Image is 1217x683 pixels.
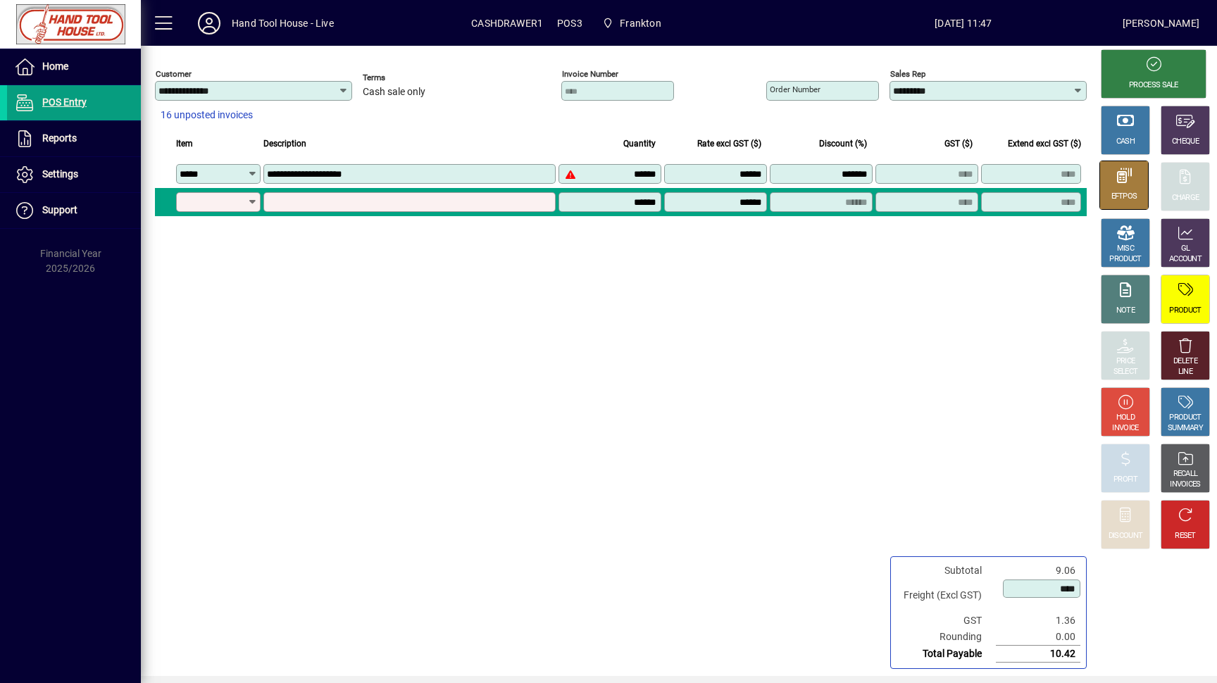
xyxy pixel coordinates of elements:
[996,563,1080,579] td: 9.06
[1169,413,1201,423] div: PRODUCT
[897,563,996,579] td: Subtotal
[155,103,258,128] button: 16 unposted invoices
[620,12,661,35] span: Frankton
[471,12,543,35] span: CASHDRAWER1
[1113,367,1138,377] div: SELECT
[7,121,141,156] a: Reports
[897,646,996,663] td: Total Payable
[187,11,232,36] button: Profile
[1116,413,1135,423] div: HOLD
[1112,423,1138,434] div: INVOICE
[1178,367,1192,377] div: LINE
[1173,469,1198,480] div: RECALL
[1117,244,1134,254] div: MISC
[156,69,192,79] mat-label: Customer
[42,132,77,144] span: Reports
[42,204,77,215] span: Support
[897,629,996,646] td: Rounding
[1169,254,1202,265] div: ACCOUNT
[1173,356,1197,367] div: DELETE
[1109,531,1142,541] div: DISCOUNT
[1116,137,1135,147] div: CASH
[804,12,1123,35] span: [DATE] 11:47
[42,61,68,72] span: Home
[1116,356,1135,367] div: PRICE
[890,69,925,79] mat-label: Sales rep
[697,136,761,151] span: Rate excl GST ($)
[1169,306,1201,316] div: PRODUCT
[363,87,425,98] span: Cash sale only
[562,69,618,79] mat-label: Invoice number
[1111,192,1137,202] div: EFTPOS
[7,193,141,228] a: Support
[996,613,1080,629] td: 1.36
[176,136,193,151] span: Item
[770,84,820,94] mat-label: Order number
[1172,193,1199,203] div: CHARGE
[7,49,141,84] a: Home
[996,629,1080,646] td: 0.00
[1113,475,1137,485] div: PROFIT
[944,136,973,151] span: GST ($)
[897,579,996,613] td: Freight (Excl GST)
[1170,480,1200,490] div: INVOICES
[263,136,306,151] span: Description
[1116,306,1135,316] div: NOTE
[819,136,867,151] span: Discount (%)
[1172,137,1199,147] div: CHEQUE
[1129,80,1178,91] div: PROCESS SALE
[161,108,253,123] span: 16 unposted invoices
[1168,423,1203,434] div: SUMMARY
[597,11,667,36] span: Frankton
[42,168,78,180] span: Settings
[1123,12,1199,35] div: [PERSON_NAME]
[42,96,87,108] span: POS Entry
[996,646,1080,663] td: 10.42
[557,12,582,35] span: POS3
[1109,254,1141,265] div: PRODUCT
[623,136,656,151] span: Quantity
[1181,244,1190,254] div: GL
[1008,136,1081,151] span: Extend excl GST ($)
[897,613,996,629] td: GST
[7,157,141,192] a: Settings
[1175,531,1196,541] div: RESET
[232,12,334,35] div: Hand Tool House - Live
[363,73,447,82] span: Terms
